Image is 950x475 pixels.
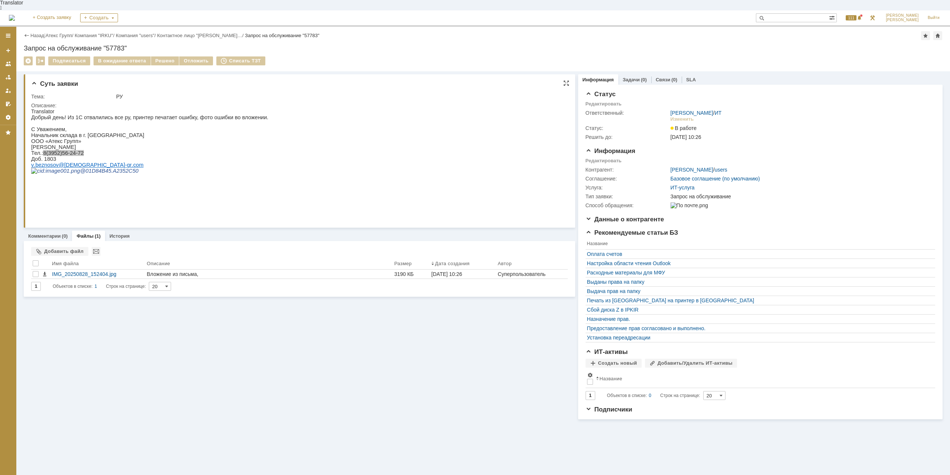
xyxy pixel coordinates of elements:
div: Редактировать [586,158,622,164]
div: IMG_20250828_152404.jpg [52,271,144,277]
div: На всю страницу [563,80,569,86]
div: Статус: [586,125,669,131]
a: Назначение прав. [587,316,930,322]
div: Сделать домашней страницей [933,31,942,40]
div: Открыть панель уведомлений [841,10,864,25]
div: 0 [649,391,651,400]
div: Контрагент: [586,167,669,173]
span: Подписчики [586,406,632,413]
div: [DATE] 10:26 [431,271,462,277]
th: Автор [496,259,567,270]
a: ИТ-услуга [671,185,695,191]
a: Оплата счетов [587,251,930,257]
a: Печать из [GEOGRAPHIC_DATA] на принтер в [GEOGRAPHIC_DATA] [587,297,930,303]
div: Описание: [31,103,564,108]
div: (0) [62,233,68,239]
a: ИТ [715,110,722,116]
div: Дата создания [435,261,469,266]
span: Информация [586,147,635,154]
span: Расширенный поиск [829,14,836,21]
span: - [94,53,96,59]
a: Заявки на командах [2,58,14,70]
div: Отправить выбранные файлы [92,247,101,256]
div: 1 [95,282,97,291]
th: Имя файла [50,259,145,270]
div: Запрос на обслуживание "57783" [24,45,943,52]
span: [DATE] 10:26 [671,134,701,140]
a: Связи [656,77,670,82]
a: + Создать заявку [28,10,76,25]
a: [PERSON_NAME][PERSON_NAME] [881,10,923,25]
a: Создать заявку [2,45,14,56]
a: Выдача прав на папку [587,288,930,294]
th: Название [586,240,931,250]
div: (0) [671,77,677,82]
div: 3190 КБ [394,271,428,277]
span: Суть заявки [31,80,78,87]
div: Вложение из письма, Тема: РУ, Отправитель: [PERSON_NAME] ([EMAIL_ADDRESS][DOMAIN_NAME]) [147,271,392,289]
span: . [3,53,4,59]
div: Автор [498,261,512,266]
div: / [75,33,116,38]
div: (1) [95,233,101,239]
a: Атекс Групп [46,33,72,38]
div: Редактировать [586,101,622,107]
a: Выданы права на папку [587,279,930,285]
a: Назад [30,33,44,38]
span: Настройки [587,372,593,378]
div: Решить до: [586,134,669,140]
a: users [715,167,727,173]
a: Расходные материалы для МФУ [587,270,930,276]
div: Размер [394,261,412,266]
a: [PERSON_NAME] [671,110,713,116]
div: Работа с массовостью [36,56,45,65]
div: / [671,167,727,173]
div: Услуга: [586,185,669,191]
span: [PERSON_NAME] [886,13,919,18]
div: Ответственный: [586,110,669,116]
span: Объектов в списке: [607,393,647,398]
a: SLA [686,77,696,82]
div: Имя файла [52,261,79,266]
div: / [116,33,157,38]
a: История [109,233,130,239]
span: В работе [671,125,697,131]
div: Сбой диска Z в IPKIR [587,307,930,313]
a: Настройки [2,111,14,123]
div: Запрос на обслуживание [671,193,930,199]
span: Скачать файл [42,271,47,277]
span: 111 [846,15,856,20]
div: Настройка области чтения Outlook [587,260,930,266]
img: По почте.png [671,202,708,208]
a: Контактное лицо "[PERSON_NAME]… [157,33,242,38]
div: Запрос на обслуживание "57783" [245,33,320,38]
div: Изменить [671,116,694,122]
span: Данные о контрагенте [586,216,664,223]
div: Удалить [24,56,33,65]
th: Дата создания [430,259,496,270]
div: Соглашение: [586,176,669,182]
a: [PERSON_NAME] [671,167,713,173]
a: Задачи [623,77,640,82]
div: Способ обращения: [586,202,669,208]
div: | [44,32,45,38]
a: Информация [583,77,614,82]
div: / [157,33,245,38]
th: Размер [393,259,430,270]
div: Предоставление прав согласовано и выполнено. [587,325,930,331]
a: Перейти в интерфейс администратора [868,13,877,22]
div: РУ [116,94,562,100]
th: Название [594,371,931,388]
a: Установка переадресации [587,335,930,341]
a: Компания "users" [116,33,154,38]
div: (0) [641,77,647,82]
a: Выйти [923,10,944,25]
div: / [671,110,722,116]
span: @ [27,53,33,59]
div: Создать [80,13,118,22]
i: Строк на странице: [53,282,146,291]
